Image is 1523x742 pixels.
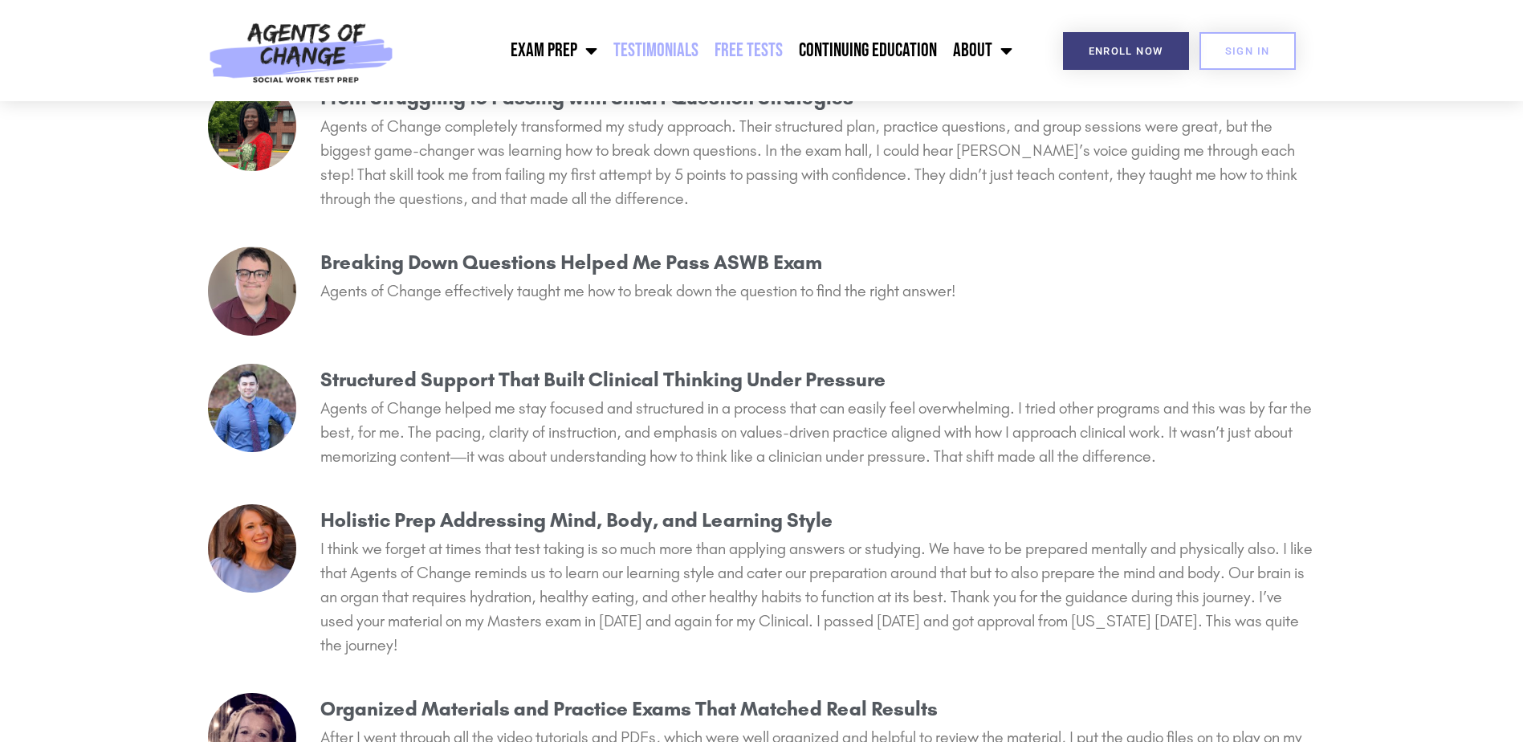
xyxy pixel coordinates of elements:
[605,31,707,71] a: Testimonials
[320,693,1316,725] h3: Organized Materials and Practice Exams That Matched Real Results
[320,247,1316,279] h3: Breaking Down Questions Helped Me Pass ASWB Exam
[1063,32,1189,70] a: Enroll Now
[320,536,1316,657] p: I think we forget at times that test taking is so much more than applying answers or studying. We...
[320,279,1316,303] p: Agents of Change effectively taught me how to break down the question to find the right answer!
[503,31,605,71] a: Exam Prep
[320,504,1316,536] h3: Holistic Prep Addressing Mind, Body, and Learning Style
[402,31,1020,71] nav: Menu
[320,364,1316,396] h3: Structured Support That Built Clinical Thinking Under Pressure
[707,31,791,71] a: Free Tests
[320,114,1316,210] p: Agents of Change completely transformed my study approach. Their structured plan, practice questi...
[791,31,945,71] a: Continuing Education
[1199,32,1296,70] a: SIGN IN
[945,31,1020,71] a: About
[1225,46,1270,56] span: SIGN IN
[1089,46,1163,56] span: Enroll Now
[320,396,1316,468] p: Agents of Change helped me stay focused and structured in a process that can easily feel overwhel...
